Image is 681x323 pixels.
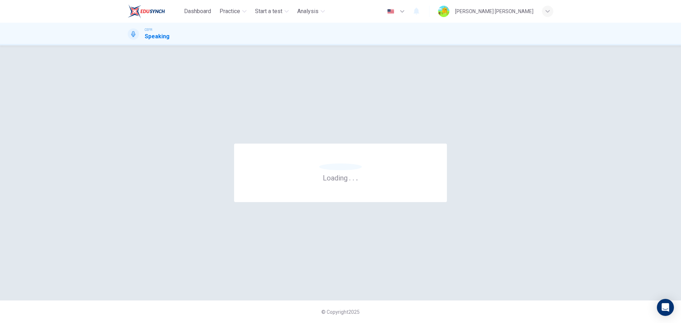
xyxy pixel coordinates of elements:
[657,299,674,316] div: Open Intercom Messenger
[297,7,319,16] span: Analysis
[455,7,533,16] div: [PERSON_NAME] [PERSON_NAME]
[386,9,395,14] img: en
[349,171,351,183] h6: .
[255,7,282,16] span: Start a test
[145,32,170,41] h1: Speaking
[145,27,152,32] span: CEFR
[438,6,449,17] img: Profile picture
[356,171,358,183] h6: .
[220,7,240,16] span: Practice
[294,5,328,18] button: Analysis
[181,5,214,18] button: Dashboard
[323,173,358,182] h6: Loading
[321,309,360,315] span: © Copyright 2025
[128,4,181,18] a: EduSynch logo
[128,4,165,18] img: EduSynch logo
[217,5,249,18] button: Practice
[352,171,355,183] h6: .
[252,5,292,18] button: Start a test
[184,7,211,16] span: Dashboard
